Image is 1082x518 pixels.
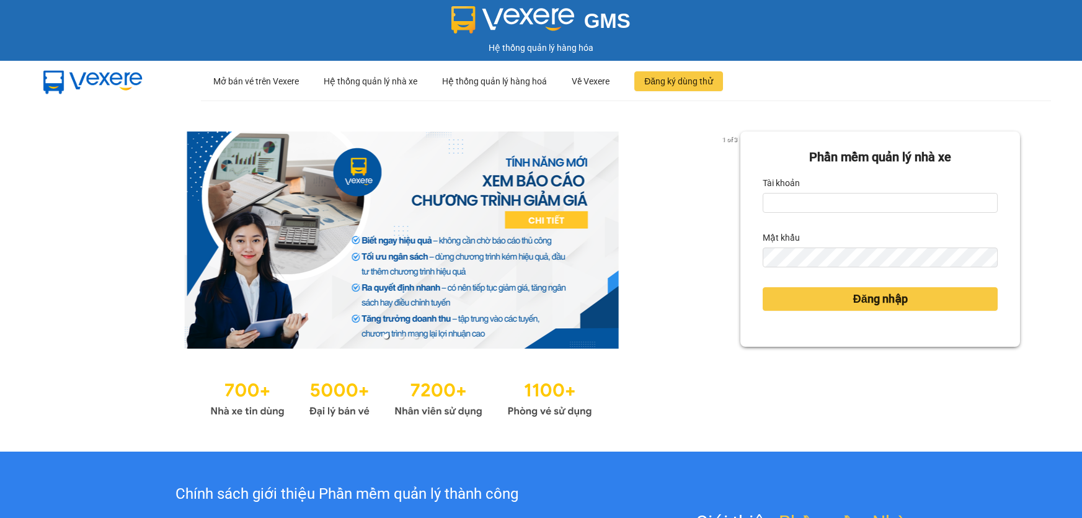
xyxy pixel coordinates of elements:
[853,290,908,308] span: Đăng nhập
[324,61,417,101] div: Hệ thống quản lý nhà xe
[634,71,723,91] button: Đăng ký dùng thử
[763,228,800,248] label: Mật khẩu
[451,19,631,29] a: GMS
[210,373,592,421] img: Statistics.png
[763,248,998,267] input: Mật khẩu
[384,334,389,339] li: slide item 1
[213,61,299,101] div: Mở bán vé trên Vexere
[3,41,1079,55] div: Hệ thống quản lý hàng hóa
[572,61,610,101] div: Về Vexere
[414,334,419,339] li: slide item 3
[584,9,631,32] span: GMS
[763,173,800,193] label: Tài khoản
[62,132,79,349] button: previous slide / item
[763,148,998,167] div: Phần mềm quản lý nhà xe
[442,61,547,101] div: Hệ thống quản lý hàng hoá
[399,334,404,339] li: slide item 2
[451,6,574,33] img: logo 2
[763,193,998,213] input: Tài khoản
[644,74,713,88] span: Đăng ký dùng thử
[723,132,740,349] button: next slide / item
[31,61,155,102] img: mbUUG5Q.png
[76,483,618,506] div: Chính sách giới thiệu Phần mềm quản lý thành công
[719,132,740,148] p: 1 of 3
[763,287,998,311] button: Đăng nhập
